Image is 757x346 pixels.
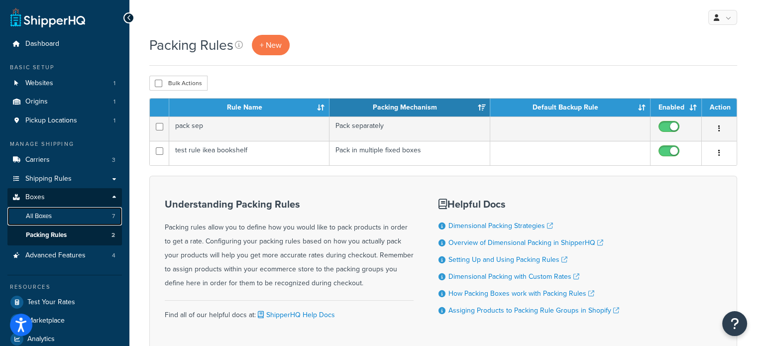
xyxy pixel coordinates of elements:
li: Packing Rules [7,226,122,244]
button: Open Resource Center [722,311,747,336]
div: Basic Setup [7,63,122,72]
span: + New [260,39,282,51]
td: Pack separately [329,116,490,141]
span: Packing Rules [26,231,67,239]
span: Carriers [25,156,50,164]
a: ShipperHQ Help Docs [256,310,335,320]
span: Analytics [27,335,55,344]
h1: Packing Rules [149,35,233,55]
span: All Boxes [26,212,52,221]
th: Default Backup Rule: activate to sort column ascending [490,99,650,116]
li: Advanced Features [7,246,122,265]
a: All Boxes 7 [7,207,122,226]
span: 2 [111,231,115,239]
th: Packing Mechanism: activate to sort column ascending [329,99,490,116]
li: All Boxes [7,207,122,226]
li: Pickup Locations [7,112,122,130]
span: 7 [112,212,115,221]
span: 1 [113,98,115,106]
span: Websites [25,79,53,88]
th: Enabled: activate to sort column ascending [650,99,702,116]
li: Boxes [7,188,122,245]
a: Carriers 3 [7,151,122,169]
a: Advanced Features 4 [7,246,122,265]
a: Dimensional Packing Strategies [448,221,553,231]
a: Marketplace [7,312,122,330]
a: Origins 1 [7,93,122,111]
span: 3 [112,156,115,164]
a: Websites 1 [7,74,122,93]
a: Overview of Dimensional Packing in ShipperHQ [448,237,603,248]
li: Origins [7,93,122,111]
span: Marketplace [27,317,65,325]
a: Pickup Locations 1 [7,112,122,130]
h3: Helpful Docs [438,199,619,210]
th: Action [702,99,737,116]
a: Boxes [7,188,122,207]
span: 4 [112,251,115,260]
span: Boxes [25,193,45,202]
span: Origins [25,98,48,106]
span: Dashboard [25,40,59,48]
span: 1 [113,79,115,88]
div: Packing rules allow you to define how you would like to pack products in order to get a rate. Con... [165,199,414,290]
a: Assiging Products to Packing Rule Groups in Shopify [448,305,619,316]
td: Pack in multiple fixed boxes [329,141,490,165]
span: Pickup Locations [25,116,77,125]
td: pack sep [169,116,329,141]
a: Test Your Rates [7,293,122,311]
a: Shipping Rules [7,170,122,188]
li: Websites [7,74,122,93]
a: Packing Rules 2 [7,226,122,244]
td: test rule ikea bookshelf [169,141,329,165]
a: How Packing Boxes work with Packing Rules [448,288,594,299]
div: Find all of our helpful docs at: [165,300,414,322]
span: Shipping Rules [25,175,72,183]
div: Resources [7,283,122,291]
span: Advanced Features [25,251,86,260]
th: Rule Name: activate to sort column ascending [169,99,329,116]
span: Test Your Rates [27,298,75,307]
a: Dashboard [7,35,122,53]
a: ShipperHQ Home [10,7,85,27]
span: 1 [113,116,115,125]
li: Carriers [7,151,122,169]
a: Setting Up and Using Packing Rules [448,254,567,265]
a: + New [252,35,290,55]
a: Dimensional Packing with Custom Rates [448,271,579,282]
h3: Understanding Packing Rules [165,199,414,210]
button: Bulk Actions [149,76,208,91]
div: Manage Shipping [7,140,122,148]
